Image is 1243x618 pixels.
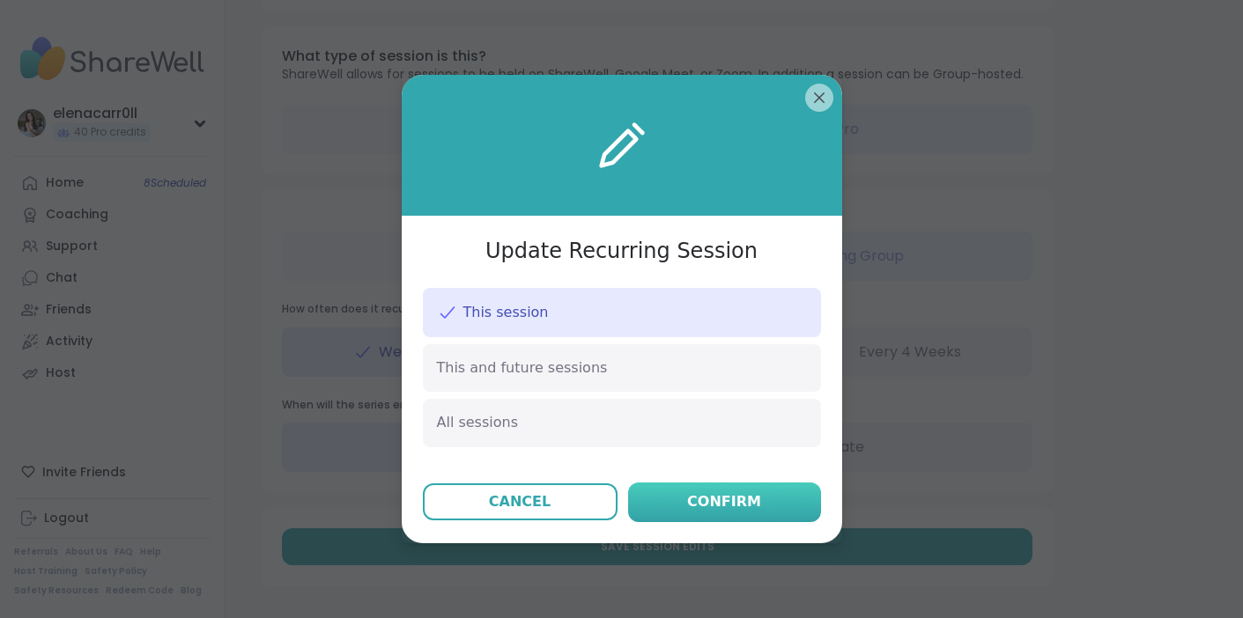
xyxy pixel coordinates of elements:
[437,413,518,432] span: All sessions
[485,237,758,267] h3: Update Recurring Session
[463,303,549,322] span: This session
[423,483,618,520] button: Cancel
[437,358,608,378] span: This and future sessions
[628,482,821,522] button: Confirm
[489,491,551,512] div: Cancel
[687,491,761,512] div: Confirm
